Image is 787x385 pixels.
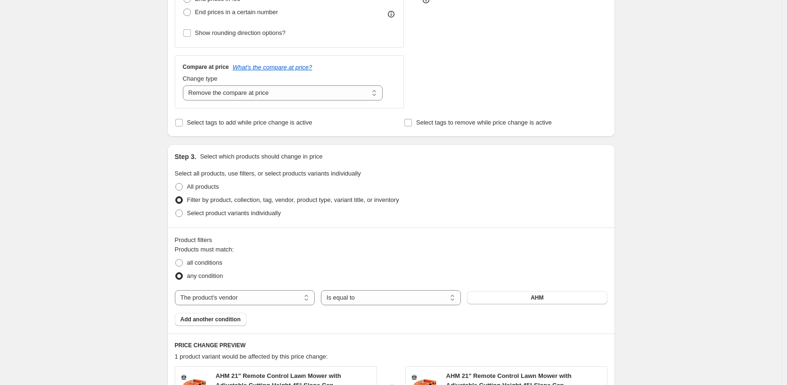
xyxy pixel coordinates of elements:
[187,196,399,203] span: Filter by product, collection, tag, vendor, product type, variant title, or inventory
[187,209,281,217] span: Select product variants individually
[467,291,607,304] button: AHM
[175,313,246,326] button: Add another condition
[175,342,607,349] h6: PRICE CHANGE PREVIEW
[175,246,234,253] span: Products must match:
[187,119,312,126] span: Select tags to add while price change is active
[175,152,197,161] h2: Step 3.
[531,294,543,301] span: AHM
[200,152,322,161] p: Select which products should change in price
[233,64,312,71] button: What's the compare at price?
[175,235,607,245] div: Product filters
[175,353,328,360] span: 1 product variant would be affected by this price change:
[183,63,229,71] h3: Compare at price
[187,272,223,279] span: any condition
[175,170,361,177] span: Select all products, use filters, or select products variants individually
[187,183,219,190] span: All products
[180,316,241,323] span: Add another condition
[195,29,286,36] span: Show rounding direction options?
[195,8,278,16] span: End prices in a certain number
[187,259,222,266] span: all conditions
[183,75,218,82] span: Change type
[416,119,552,126] span: Select tags to remove while price change is active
